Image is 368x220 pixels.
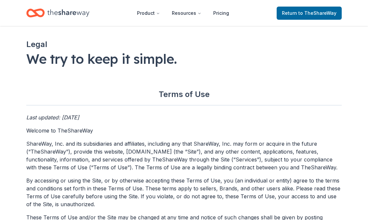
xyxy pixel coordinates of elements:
[167,7,207,20] button: Resources
[26,89,342,106] h2: Terms of Use
[132,5,234,21] nav: Main
[26,140,342,171] p: ShareWay, Inc. and its subsidiaries and affiliates, including any that ShareWay, Inc. may form or...
[208,7,234,20] a: Pricing
[26,5,89,21] a: Home
[26,114,79,121] em: Last updated: [DATE]
[26,177,342,208] p: By accessing or using the Site, or by otherwise accepting these Terms of Use, you (an individual ...
[26,127,342,134] p: Welcome to TheShareWay
[277,7,342,20] a: Returnto TheShareWay
[26,39,342,50] h1: Legal
[132,7,165,20] button: Product
[282,9,336,17] span: Return
[26,50,342,68] div: We try to keep it simple.
[298,10,336,16] span: to TheShareWay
